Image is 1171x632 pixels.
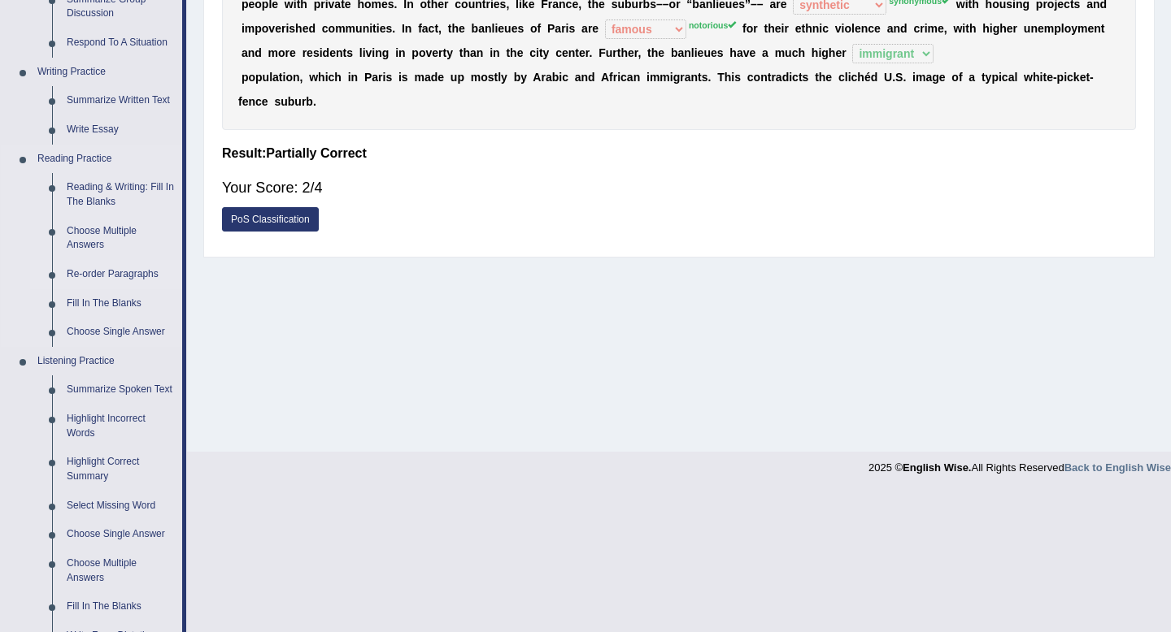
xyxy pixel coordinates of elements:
[59,217,182,260] a: Choose Multiple Answers
[566,22,569,35] b: i
[529,46,536,59] b: c
[1087,22,1094,35] b: e
[432,46,438,59] b: e
[775,22,781,35] b: e
[628,46,634,59] b: e
[536,46,539,59] b: i
[920,22,924,35] b: r
[606,46,613,59] b: u
[398,46,406,59] b: n
[510,46,517,59] b: h
[517,46,524,59] b: e
[589,46,592,59] b: .
[893,22,900,35] b: n
[511,22,518,35] b: e
[612,46,616,59] b: r
[446,46,453,59] b: y
[359,46,363,59] b: l
[275,22,281,35] b: e
[59,173,182,216] a: Reading & Writing: Fill In The Blanks
[478,22,485,35] b: a
[59,520,182,549] a: Choose Single Answer
[1054,22,1061,35] b: p
[335,22,345,35] b: m
[539,46,543,59] b: t
[485,22,492,35] b: n
[425,46,432,59] b: v
[278,46,285,59] b: o
[438,22,442,35] b: ,
[366,46,372,59] b: v
[1064,22,1072,35] b: o
[242,46,248,59] b: a
[59,375,182,405] a: Summarize Spoken Text
[255,46,262,59] b: d
[375,46,382,59] b: n
[30,145,182,174] a: Reading Practice
[547,22,555,35] b: P
[459,46,464,59] b: t
[768,22,775,35] b: h
[671,46,678,59] b: b
[585,46,590,59] b: r
[684,46,691,59] b: n
[1044,22,1054,35] b: m
[555,22,561,35] b: a
[336,46,343,59] b: n
[925,22,928,35] b: i
[953,22,962,35] b: w
[493,46,500,59] b: n
[802,22,806,35] b: t
[562,46,568,59] b: e
[491,22,494,35] b: l
[343,46,347,59] b: t
[1101,22,1105,35] b: t
[262,22,269,35] b: o
[392,22,395,35] b: .
[438,46,442,59] b: r
[835,22,842,35] b: v
[411,46,419,59] b: p
[851,22,855,35] b: l
[638,46,641,59] b: ,
[1030,22,1038,35] b: n
[900,22,908,35] b: d
[59,289,182,318] a: Fill In The Blanks
[308,22,316,35] b: d
[59,405,182,448] a: Highlight Incorrect Words
[363,46,366,59] b: i
[59,592,182,621] a: Fill In The Blanks
[1013,22,1017,35] b: r
[59,549,182,592] a: Choose Multiple Answers
[581,22,588,35] b: a
[320,46,323,59] b: i
[490,46,493,59] b: i
[781,22,785,35] b: i
[689,20,736,30] sup: notorious
[620,46,628,59] b: h
[329,22,336,35] b: o
[855,22,861,35] b: e
[429,22,435,35] b: c
[295,22,303,35] b: h
[242,22,245,35] b: i
[369,22,372,35] b: i
[434,22,438,35] b: t
[1038,22,1044,35] b: e
[861,22,868,35] b: n
[599,46,606,59] b: F
[459,22,465,35] b: e
[363,22,370,35] b: n
[59,491,182,521] a: Select Missing Word
[448,22,452,35] b: t
[385,22,392,35] b: s
[59,318,182,347] a: Choose Single Answer
[463,46,470,59] b: h
[346,46,353,59] b: s
[289,46,296,59] b: e
[405,22,412,35] b: n
[322,22,329,35] b: c
[1077,22,1087,35] b: m
[785,22,789,35] b: r
[538,22,542,35] b: f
